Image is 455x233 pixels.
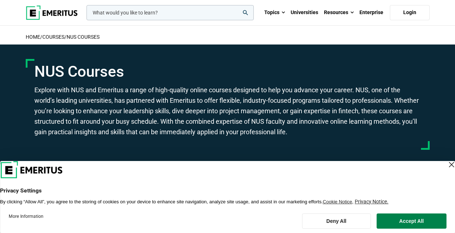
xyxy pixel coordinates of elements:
[87,5,254,20] input: woocommerce-product-search-field-0
[34,63,421,81] h1: NUS Courses
[34,85,421,137] p: Explore with NUS and Emeritus a range of high-quality online courses designed to help you advance...
[26,29,430,45] h2: / /
[67,34,100,40] a: NUS Courses
[26,34,40,40] a: home
[390,5,430,20] a: Login
[42,34,64,40] a: COURSES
